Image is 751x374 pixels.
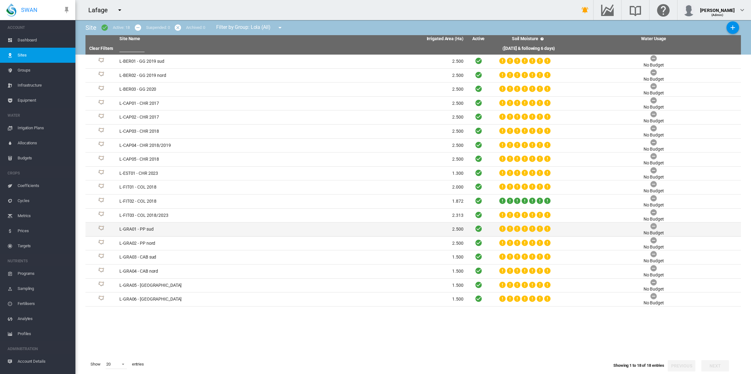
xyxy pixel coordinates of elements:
tr: Site Id: 32056 L-GRA05 - [GEOGRAPHIC_DATA] 1.500 No Budget [85,279,741,293]
div: Active: 18 [113,25,130,30]
div: Archived: 0 [186,25,205,30]
md-icon: icon-help-circle [538,35,546,43]
td: L-CAP01 - CHR 2017 [117,97,291,110]
div: No Budget [644,118,664,124]
div: No Budget [644,104,664,110]
td: 2.500 [291,237,466,250]
th: Water Usage [567,35,741,43]
div: [PERSON_NAME] [700,5,735,11]
img: 1.svg [97,58,105,65]
button: icon-bell-ring [579,4,591,16]
tr: Site Id: 32052 L-GRA01 - PP sud 2.500 No Budget [85,222,741,237]
md-icon: icon-menu-down [276,24,284,31]
span: Analytes [18,311,70,326]
tr: Site Id: 32057 L-GRA06 - [GEOGRAPHIC_DATA] 1.500 No Budget [85,292,741,307]
div: Suspended: 0 [146,25,170,30]
div: Filter by Group: Lola (All) [211,21,288,34]
td: L-GRA04 - CAB nord [117,264,291,278]
td: L-GRA01 - PP sud [117,222,291,236]
span: Metrics [18,208,70,223]
td: L-CAP04 - CHR 2018/2019 [117,139,291,152]
md-icon: icon-checkbox-marked-circle [101,24,108,31]
div: Site Id: 32057 [88,296,114,303]
span: Showing 1 to 18 of 18 entries [613,363,664,368]
td: 2.500 [291,139,466,152]
td: 2.500 [291,110,466,124]
span: Infrastructure [18,78,70,93]
tr: Site Id: 32042 L-CAP04 - CHR 2018/2019 2.500 No Budget [85,139,741,153]
div: Site Id: 32049 [88,58,114,65]
img: profile.jpg [682,4,695,16]
td: L-GRA02 - PP nord [117,237,291,250]
div: No Budget [644,272,664,278]
span: Irrigation Plans [18,120,70,136]
span: Show [88,359,103,370]
div: 20 [106,362,111,366]
div: Site Id: 32043 [88,100,114,107]
button: Previous [668,360,695,371]
span: Fertilisers [18,296,70,311]
img: 1.svg [97,226,105,233]
div: No Budget [644,216,664,222]
tr: Site Id: 32914 L-CAP05 - CHR 2018 2.500 No Budget [85,152,741,167]
md-icon: icon-menu-down [116,6,123,14]
div: No Budget [644,300,664,306]
span: Dashboard [18,33,70,48]
td: L-GRA03 - CAB sud [117,250,291,264]
button: icon-menu-down [274,21,286,34]
td: 1.300 [291,167,466,180]
td: 2.500 [291,222,466,236]
span: Allocations [18,136,70,151]
div: No Budget [644,146,664,152]
span: entries [129,359,146,370]
button: Next [701,360,729,371]
img: 1.svg [97,240,105,247]
td: L-CAP05 - CHR 2018 [117,152,291,166]
a: Clear Filters [89,46,113,51]
div: No Budget [644,90,664,96]
span: Prices [18,223,70,238]
th: ([DATE] & following 6 days) [491,43,567,55]
img: 1.svg [97,100,105,107]
img: 1.svg [97,198,105,205]
td: 2.500 [291,83,466,96]
img: 1.svg [97,86,105,93]
div: Lafage [88,6,113,14]
div: Site Id: 32055 [88,268,114,275]
div: Site Id: 32052 [88,226,114,233]
span: WATER [8,110,70,120]
td: 2.313 [291,209,466,222]
td: L-BER01 - GG 2019 sud [117,55,291,68]
img: 1.svg [97,72,105,79]
img: 1.svg [97,156,105,163]
img: 1.svg [97,114,105,121]
tr: Site Id: 32050 L-BER02 - GG 2019 nord 2.500 No Budget [85,69,741,83]
tr: Site Id: 32046 L-FIT02 - COL 2018 1.872 No Budget [85,195,741,209]
tr: Site Id: 32913 L-CAP02 - CHR 2017 2.500 No Budget [85,110,741,125]
span: Profiles [18,326,70,341]
div: Site Id: 32058 [88,170,114,177]
tr: Site Id: 32048 L-FIT03 - COL 2018/2023 2.313 No Budget [85,209,741,223]
td: 2.500 [291,69,466,83]
span: Equipment [18,93,70,108]
span: SWAN [21,6,37,14]
tr: Site Id: 32049 L-BER01 - GG 2019 sud 2.500 No Budget [85,55,741,69]
span: Sites [18,48,70,63]
button: Add New Site, define start date [726,21,739,34]
td: 2.500 [291,97,466,110]
td: L-CAP03 - CHR 2018 [117,125,291,138]
img: 1.svg [97,268,105,275]
div: Site Id: 32044 [88,128,114,135]
div: Site Id: 32053 [88,240,114,247]
md-icon: icon-plus [729,24,737,31]
img: 1.svg [97,184,105,191]
div: Site Id: 32050 [88,72,114,79]
span: Site [85,24,96,31]
md-icon: icon-cancel [174,24,182,31]
span: Targets [18,238,70,254]
span: ADMINISTRATION [8,344,70,354]
div: No Budget [644,258,664,264]
span: CROPS [8,168,70,178]
td: 2.500 [291,152,466,166]
tr: Site Id: 32043 L-CAP01 - CHR 2017 2.500 No Budget [85,97,741,111]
